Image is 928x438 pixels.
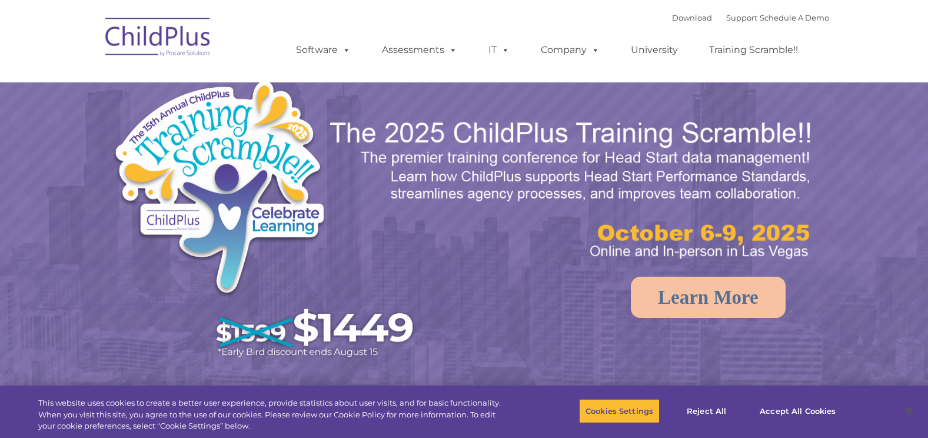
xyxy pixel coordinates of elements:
a: Learn More [631,277,786,318]
button: Reject All [670,399,743,423]
a: University [619,38,690,62]
button: Cookies Settings [579,399,660,423]
a: Assessments [370,38,469,62]
a: Support [726,13,757,22]
img: ChildPlus by Procare Solutions [99,9,217,68]
font: | [672,13,829,22]
button: Close [896,398,922,424]
div: This website uses cookies to create a better user experience, provide statistics about user visit... [38,397,510,432]
a: Training Scramble!! [697,38,810,62]
a: Download [672,13,712,22]
a: IT [477,38,521,62]
a: Company [529,38,611,62]
a: Schedule A Demo [760,13,829,22]
a: Software [284,38,362,62]
button: Accept All Cookies [753,399,842,423]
